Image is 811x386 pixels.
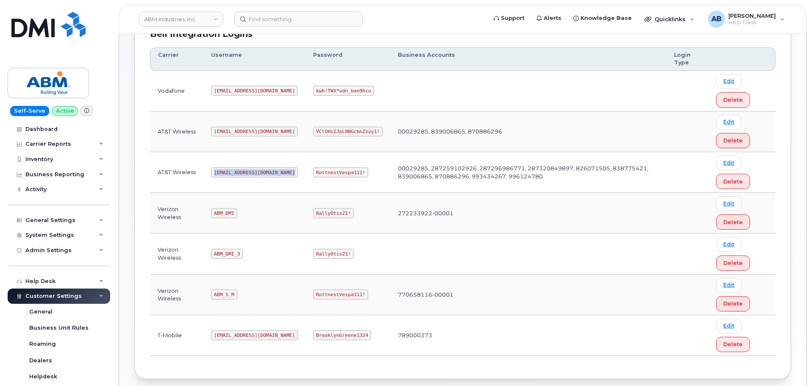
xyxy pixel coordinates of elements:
[313,249,353,259] code: RallyOtis21!
[313,289,368,300] code: RottnestVespa111!
[211,330,298,340] code: [EMAIL_ADDRESS][DOMAIN_NAME]
[501,14,525,22] span: Support
[723,136,743,144] span: Delete
[716,156,742,170] a: Edit
[711,14,722,24] span: AB
[211,208,237,218] code: ABM_DMI
[702,11,791,28] div: Adam Bake
[150,152,203,193] td: AT&T Wireless
[313,167,368,178] code: RottnestVespa111!
[390,152,667,193] td: 00029285, 287259102926, 287296986771, 287320849897, 826071505, 838775421, 839006865, 870886296, 9...
[544,14,561,22] span: Alerts
[728,19,776,26] span: Help Desk
[723,340,743,348] span: Delete
[211,289,237,300] code: ABM_S_M
[567,10,638,27] a: Knowledge Base
[716,296,750,311] button: Delete
[390,193,667,233] td: 272233922-00001
[723,300,743,308] span: Delete
[716,74,742,89] a: Edit
[211,127,298,137] code: [EMAIL_ADDRESS][DOMAIN_NAME]
[150,111,203,152] td: AT&T Wireless
[723,178,743,186] span: Delete
[716,196,742,211] a: Edit
[150,233,203,274] td: Verizon Wireless
[150,275,203,315] td: Verizon Wireless
[139,11,223,27] a: ABM Industries, Inc.
[211,86,298,96] code: [EMAIL_ADDRESS][DOMAIN_NAME]
[211,249,243,259] code: ABM_DMI_3
[306,47,390,71] th: Password
[655,16,686,22] span: Quicklinks
[716,237,742,252] a: Edit
[150,193,203,233] td: Verizon Wireless
[313,127,383,137] code: VClOHiIJpL0NGcbnZzyy1!
[313,86,374,96] code: kwb!TWX*udn_ban9hcu
[580,14,632,22] span: Knowledge Base
[716,278,742,293] a: Edit
[203,47,306,71] th: Username
[716,319,742,333] a: Edit
[313,208,353,218] code: RallyOtis21!
[728,12,776,19] span: [PERSON_NAME]
[211,167,298,178] code: [EMAIL_ADDRESS][DOMAIN_NAME]
[530,10,567,27] a: Alerts
[390,111,667,152] td: 00029285, 839006865, 870886296
[639,11,700,28] div: Quicklinks
[667,47,708,71] th: Login Type
[488,10,530,27] a: Support
[150,315,203,356] td: T-Mobile
[150,71,203,111] td: Vodafone
[716,174,750,189] button: Delete
[723,96,743,104] span: Delete
[716,133,750,148] button: Delete
[150,47,203,71] th: Carrier
[716,92,750,108] button: Delete
[313,330,371,340] code: BrooklynGreene1324
[723,259,743,267] span: Delete
[390,315,667,356] td: 789000373
[716,255,750,271] button: Delete
[716,115,742,130] a: Edit
[723,218,743,226] span: Delete
[234,11,363,27] input: Find something...
[390,275,667,315] td: 770658116-00001
[716,337,750,352] button: Delete
[716,214,750,230] button: Delete
[390,47,667,71] th: Business Accounts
